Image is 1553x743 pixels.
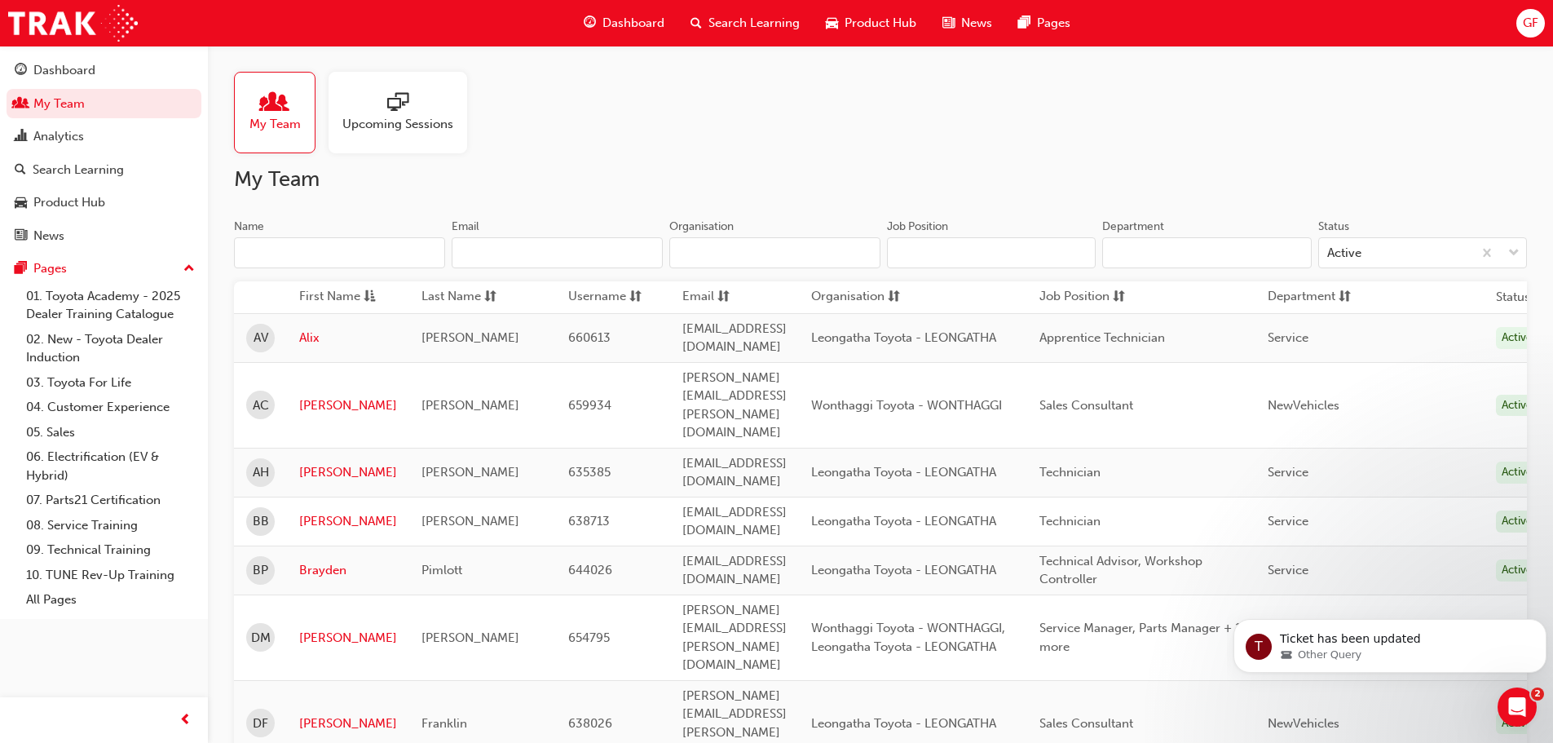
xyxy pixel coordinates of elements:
[1268,287,1357,307] button: Departmentsorting-icon
[183,259,195,280] span: up-icon
[682,505,787,538] span: [EMAIL_ADDRESS][DOMAIN_NAME]
[20,513,201,538] a: 08. Service Training
[682,287,714,307] span: Email
[1496,559,1538,582] div: Active
[1018,13,1030,33] span: pages-icon
[1037,14,1070,33] span: Pages
[1496,713,1538,735] div: Active
[452,219,479,235] div: Email
[299,463,397,482] a: [PERSON_NAME]
[811,716,996,731] span: Leongatha Toyota - LEONGATHA
[20,444,201,488] a: 06. Electrification (EV & Hybrid)
[299,287,389,307] button: First Nameasc-icon
[568,716,612,731] span: 638026
[942,13,955,33] span: news-icon
[251,629,271,648] span: DM
[33,61,95,80] div: Dashboard
[421,716,467,731] span: Franklin
[1039,716,1133,731] span: Sales Consultant
[7,254,201,284] button: Pages
[961,14,992,33] span: News
[1268,398,1339,413] span: NewVehicles
[299,287,360,307] span: First Name
[484,287,496,307] span: sorting-icon
[33,227,64,245] div: News
[1516,9,1545,38] button: GF
[20,420,201,445] a: 05. Sales
[33,193,105,212] div: Product Hub
[1268,563,1308,577] span: Service
[811,287,885,307] span: Organisation
[421,330,519,345] span: [PERSON_NAME]
[568,287,626,307] span: Username
[602,14,664,33] span: Dashboard
[811,514,996,529] span: Leongatha Toyota - LEONGATHA
[1318,219,1349,235] div: Status
[387,92,408,115] span: sessionType_ONLINE_URL-icon
[20,587,201,613] a: All Pages
[1268,287,1335,307] span: Department
[826,13,838,33] span: car-icon
[669,237,880,268] input: Organisation
[1496,288,1530,307] th: Status
[253,396,269,415] span: AC
[1496,327,1538,349] div: Active
[253,561,268,580] span: BP
[1039,330,1165,345] span: Apprentice Technician
[452,237,663,268] input: Email
[811,330,996,345] span: Leongatha Toyota - LEONGATHA
[264,92,285,115] span: people-icon
[811,465,996,480] span: Leongatha Toyota - LEONGATHA
[8,5,138,42] img: Trak
[811,398,1002,413] span: Wonthaggi Toyota - WONTHAGGI
[234,166,1527,192] h2: My Team
[299,512,397,531] a: [PERSON_NAME]
[1508,243,1520,264] span: down-icon
[682,554,787,587] span: [EMAIL_ADDRESS][DOMAIN_NAME]
[15,229,27,244] span: news-icon
[682,603,787,673] span: [PERSON_NAME][EMAIL_ADDRESS][PERSON_NAME][DOMAIN_NAME]
[1113,287,1125,307] span: sorting-icon
[421,287,481,307] span: Last Name
[253,714,268,733] span: DF
[254,329,268,347] span: AV
[1039,287,1129,307] button: Job Positionsorting-icon
[1039,287,1110,307] span: Job Position
[1102,219,1164,235] div: Department
[1496,462,1538,484] div: Active
[299,561,397,580] a: Brayden
[421,398,519,413] span: [PERSON_NAME]
[15,130,27,144] span: chart-icon
[1523,14,1538,33] span: GF
[7,89,201,119] a: My Team
[813,7,929,40] a: car-iconProduct Hub
[845,14,916,33] span: Product Hub
[887,237,1096,268] input: Job Position
[1039,398,1133,413] span: Sales Consultant
[1102,237,1311,268] input: Department
[342,115,453,134] span: Upcoming Sessions
[20,284,201,327] a: 01. Toyota Academy - 2025 Dealer Training Catalogue
[15,196,27,210] span: car-icon
[7,55,201,86] a: Dashboard
[568,330,611,345] span: 660613
[249,115,301,134] span: My Team
[234,219,264,235] div: Name
[329,72,480,153] a: Upcoming Sessions
[1039,465,1101,480] span: Technician
[421,465,519,480] span: [PERSON_NAME]
[20,327,201,370] a: 02. New - Toyota Dealer Induction
[888,287,900,307] span: sorting-icon
[1039,554,1202,587] span: Technical Advisor, Workshop Controller
[568,630,610,645] span: 654795
[7,122,201,152] a: Analytics
[1039,514,1101,529] span: Technician
[1339,287,1351,307] span: sorting-icon
[299,396,397,415] a: [PERSON_NAME]
[682,287,772,307] button: Emailsorting-icon
[33,259,67,278] div: Pages
[20,488,201,513] a: 07. Parts21 Certification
